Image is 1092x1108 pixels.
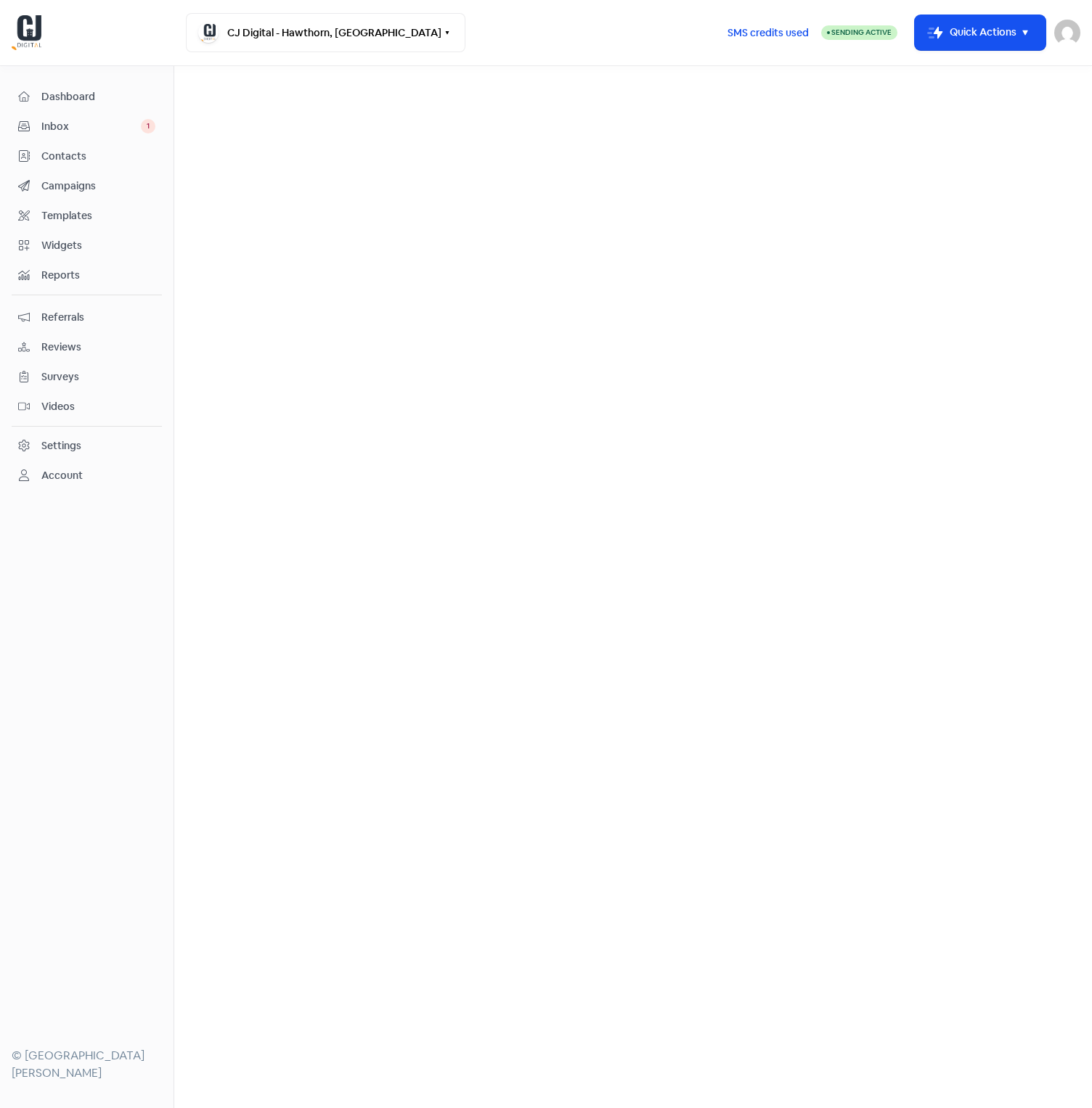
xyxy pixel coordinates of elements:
[12,304,162,331] a: Referrals
[12,232,162,259] a: Widgets
[1054,20,1080,46] img: User
[41,438,81,454] div: Settings
[141,119,155,134] span: 1
[41,399,155,414] span: Videos
[41,178,155,194] span: Campaigns
[41,468,83,483] div: Account
[12,1047,162,1082] div: © [GEOGRAPHIC_DATA][PERSON_NAME]
[831,28,892,37] span: Sending Active
[12,113,162,140] a: Inbox 1
[41,340,155,355] span: Reviews
[41,208,155,223] span: Templates
[915,15,1046,50] button: Quick Actions
[715,24,821,39] a: SMS credits used
[41,238,155,253] span: Widgets
[12,173,162,200] a: Campaigns
[728,25,809,41] span: SMS credits used
[12,83,162,110] a: Dashboard
[12,334,162,361] a: Reviews
[12,143,162,170] a: Contacts
[12,202,162,229] a: Templates
[12,432,162,459] a: Settings
[12,462,162,489] a: Account
[41,89,155,104] span: Dashboard
[821,24,897,41] a: Sending Active
[41,369,155,385] span: Surveys
[186,13,465,52] button: CJ Digital - Hawthorn, [GEOGRAPHIC_DATA]
[41,310,155,325] span: Referrals
[12,364,162,390] a: Surveys
[41,268,155,283] span: Reports
[41,149,155,164] span: Contacts
[41,119,141,134] span: Inbox
[12,262,162,289] a: Reports
[12,393,162,420] a: Videos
